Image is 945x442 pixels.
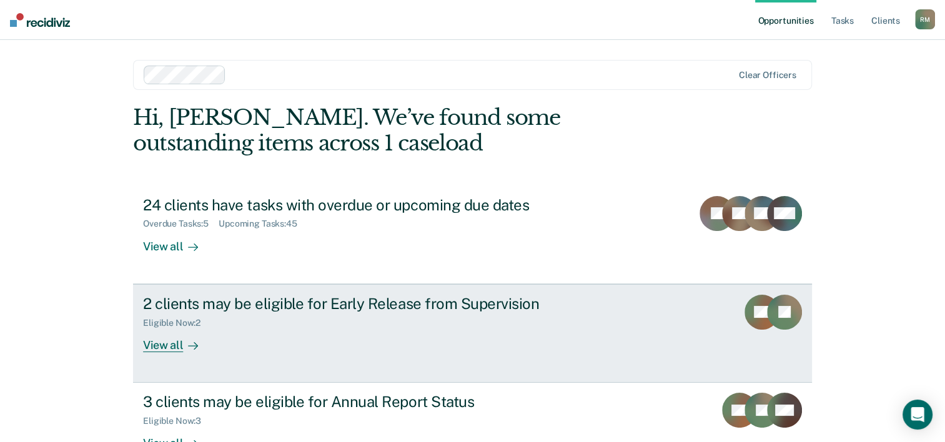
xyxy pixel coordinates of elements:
img: Recidiviz [10,13,70,27]
a: 24 clients have tasks with overdue or upcoming due datesOverdue Tasks:5Upcoming Tasks:45View all [133,186,812,284]
div: R M [915,9,935,29]
div: 3 clients may be eligible for Annual Report Status [143,393,581,411]
div: Upcoming Tasks : 45 [219,219,307,229]
div: View all [143,328,213,352]
div: Eligible Now : 2 [143,318,210,328]
div: 2 clients may be eligible for Early Release from Supervision [143,295,581,313]
div: View all [143,229,213,253]
div: Open Intercom Messenger [903,400,933,430]
div: Hi, [PERSON_NAME]. We’ve found some outstanding items across 1 caseload [133,105,676,156]
div: Overdue Tasks : 5 [143,219,219,229]
a: 2 clients may be eligible for Early Release from SupervisionEligible Now:2View all [133,284,812,383]
div: Clear officers [739,70,796,81]
div: Eligible Now : 3 [143,416,211,426]
button: RM [915,9,935,29]
div: 24 clients have tasks with overdue or upcoming due dates [143,196,581,214]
